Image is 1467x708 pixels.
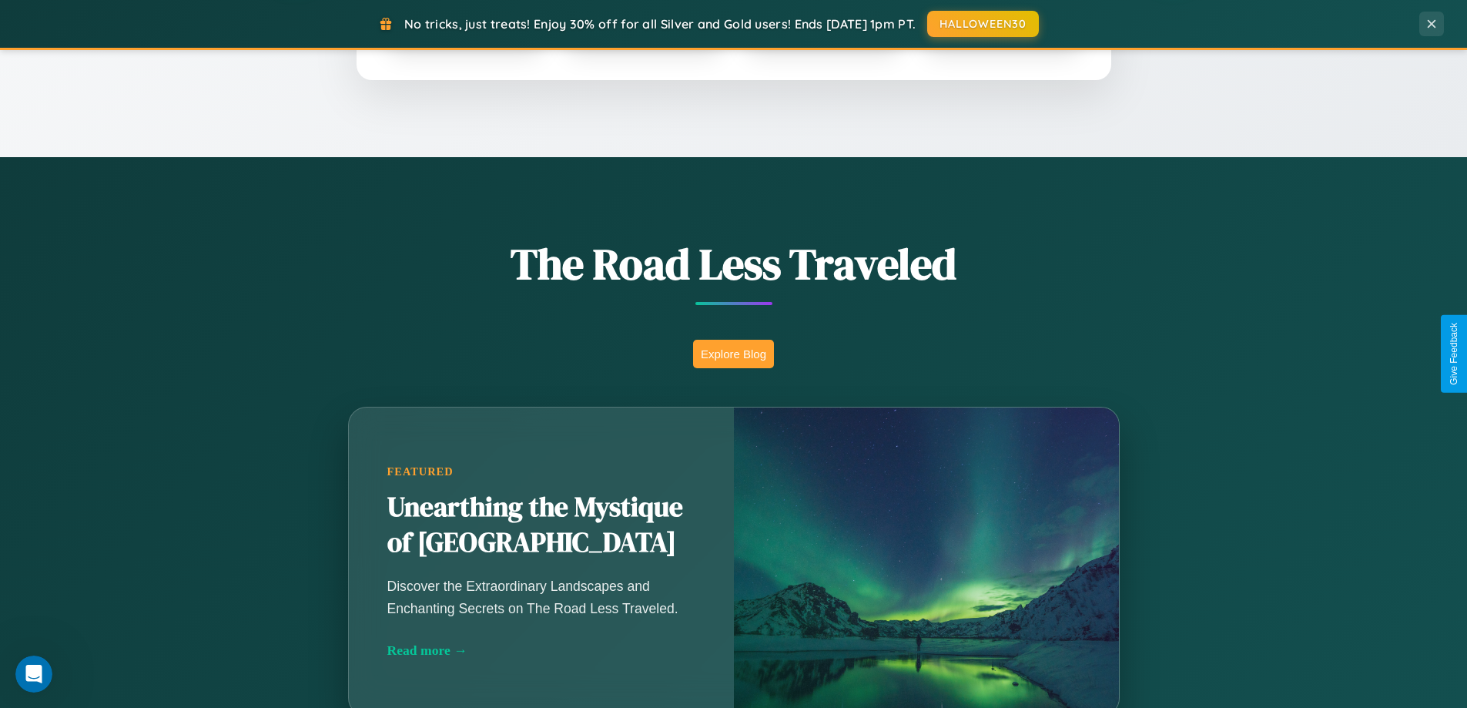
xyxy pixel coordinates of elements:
iframe: Intercom live chat [15,656,52,693]
button: HALLOWEEN30 [927,11,1039,37]
div: Read more → [387,643,695,659]
h2: Unearthing the Mystique of [GEOGRAPHIC_DATA] [387,490,695,561]
h1: The Road Less Traveled [272,234,1196,294]
span: No tricks, just treats! Enjoy 30% off for all Silver and Gold users! Ends [DATE] 1pm PT. [404,16,916,32]
button: Explore Blog [693,340,774,368]
div: Give Feedback [1449,323,1459,385]
div: Featured [387,465,695,478]
p: Discover the Extraordinary Landscapes and Enchanting Secrets on The Road Less Traveled. [387,575,695,619]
